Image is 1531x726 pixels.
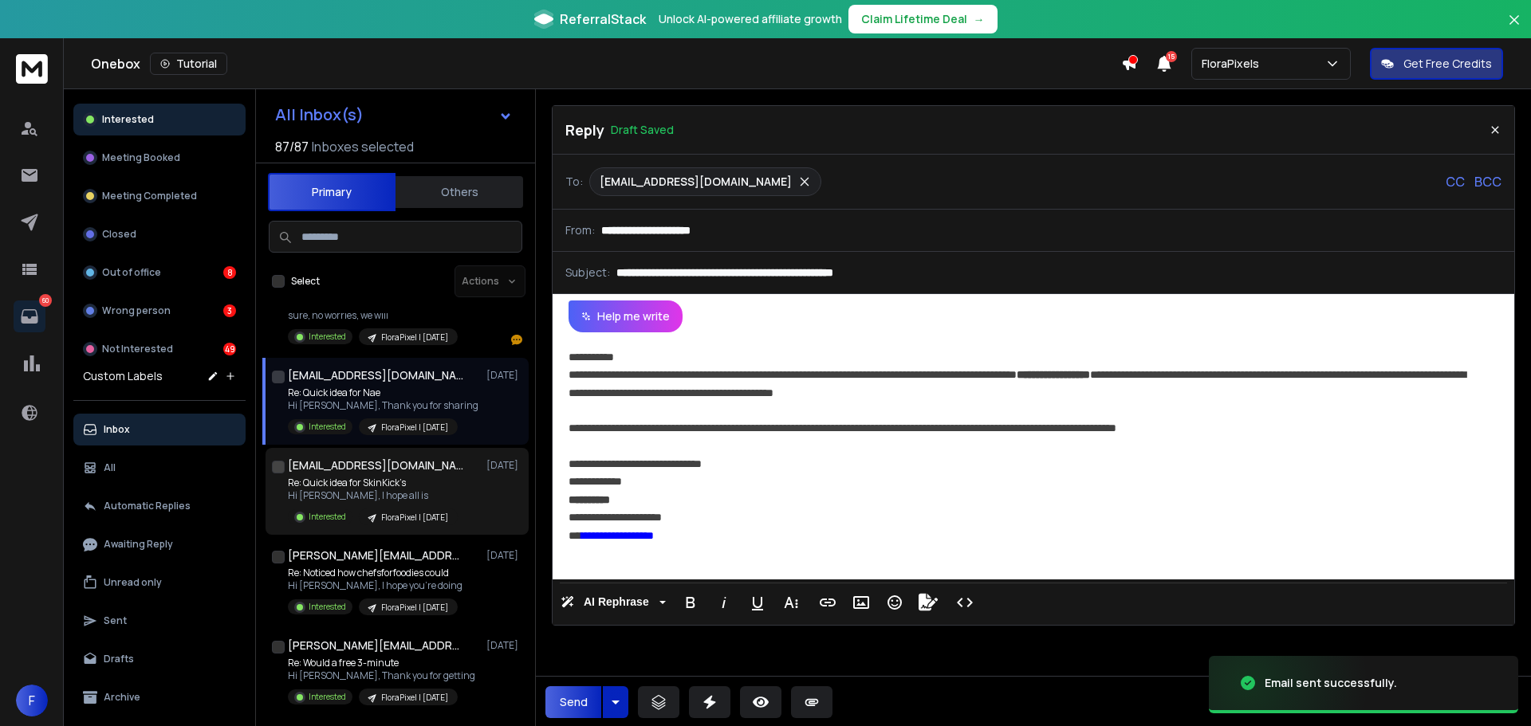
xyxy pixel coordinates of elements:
[104,461,116,474] p: All
[309,691,346,703] p: Interested
[291,275,320,288] label: Select
[104,691,140,704] p: Archive
[150,53,227,75] button: Tutorial
[1370,48,1503,80] button: Get Free Credits
[104,423,130,436] p: Inbox
[1166,51,1177,62] span: 15
[73,104,246,135] button: Interested
[486,639,522,652] p: [DATE]
[545,686,601,718] button: Send
[1504,10,1525,48] button: Close banner
[600,174,792,190] p: [EMAIL_ADDRESS][DOMAIN_NAME]
[73,414,246,445] button: Inbox
[268,173,396,211] button: Primary
[16,685,48,716] button: F
[73,490,246,522] button: Automatic Replies
[611,122,674,138] p: Draft Saved
[73,643,246,675] button: Drafts
[288,657,475,669] p: Re: Would a free 3-minute
[880,587,910,618] button: Emoticons
[569,300,683,332] button: Help me write
[73,605,246,637] button: Sent
[73,142,246,174] button: Meeting Booked
[742,587,773,618] button: Underline (Ctrl+U)
[73,180,246,212] button: Meeting Completed
[73,295,246,327] button: Wrong person3
[288,387,478,399] p: Re: Quick idea for Nae
[288,489,458,502] p: Hi [PERSON_NAME], I hope all is
[309,601,346,613] p: Interested
[396,175,523,210] button: Others
[486,549,522,562] p: [DATE]
[565,174,583,190] p: To:
[1265,675,1397,691] div: Email sent successfully.
[104,576,162,589] p: Unread only
[223,304,236,317] div: 3
[288,579,462,592] p: Hi [PERSON_NAME], I hope you're doing
[73,452,246,484] button: All
[104,538,173,551] p: Awaiting Reply
[275,137,309,156] span: 87 / 87
[73,257,246,288] button: Out of office8
[381,422,448,434] p: FloraPixel | [DATE]
[950,587,980,618] button: Code View
[288,457,463,473] h1: [EMAIL_ADDRESS][DOMAIN_NAME]
[913,587,943,618] button: Signature
[776,587,806,618] button: More Text
[846,587,876,618] button: Insert Image (Ctrl+P)
[309,421,346,433] p: Interested
[102,266,161,279] p: Out of office
[288,477,458,489] p: Re: Quick idea for SkinKick’s
[14,300,45,332] a: 60
[73,567,246,598] button: Unread only
[91,53,1121,75] div: Onebox
[309,511,346,523] p: Interested
[102,304,171,317] p: Wrong person
[102,113,154,126] p: Interested
[1474,172,1501,191] p: BCC
[104,653,134,665] p: Drafts
[288,399,478,412] p: Hi [PERSON_NAME], Thank you for sharing
[309,331,346,343] p: Interested
[381,332,448,343] p: FloraPixel | [DATE]
[223,343,236,355] div: 49
[102,190,197,202] p: Meeting Completed
[102,228,136,241] p: Closed
[73,218,246,250] button: Closed
[560,10,646,29] span: ReferralStack
[381,512,448,524] p: FloraPixel | [DATE]
[557,587,669,618] button: AI Rephrase
[104,500,191,512] p: Automatic Replies
[288,367,463,383] h1: [EMAIL_ADDRESS][DOMAIN_NAME]
[275,107,364,123] h1: All Inbox(s)
[39,294,52,307] p: 60
[659,11,842,27] p: Unlock AI-powered affiliate growth
[1403,56,1492,72] p: Get Free Credits
[1202,56,1265,72] p: FloraPixels
[83,368,163,384] h3: Custom Labels
[581,595,652,609] span: AI Rephrase
[486,369,522,382] p: [DATE]
[848,5,998,33] button: Claim Lifetime Deal→
[288,309,458,322] p: sure, no worries, we will
[288,567,462,579] p: Re: Noticed how chefsforfoodies could
[288,669,475,682] p: Hi [PERSON_NAME], Thank you for getting
[102,343,173,355] p: Not Interested
[73,681,246,713] button: Archive
[73,528,246,560] button: Awaiting Reply
[312,137,414,156] h3: Inboxes selected
[104,614,127,627] p: Sent
[565,119,604,141] p: Reply
[288,638,463,653] h1: [PERSON_NAME][EMAIL_ADDRESS][DOMAIN_NAME]
[223,266,236,279] div: 8
[565,222,595,238] p: From:
[262,99,525,131] button: All Inbox(s)
[1446,172,1465,191] p: CC
[675,587,706,618] button: Bold (Ctrl+B)
[381,602,448,614] p: FloraPixel | [DATE]
[486,459,522,472] p: [DATE]
[565,265,610,281] p: Subject:
[288,547,463,563] h1: [PERSON_NAME][EMAIL_ADDRESS][DOMAIN_NAME]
